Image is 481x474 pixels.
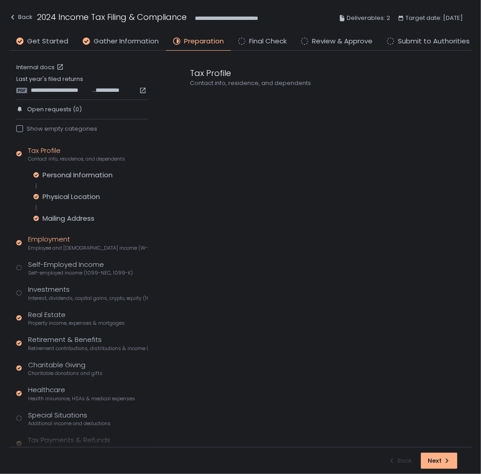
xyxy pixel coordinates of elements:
[37,11,187,23] h1: 2024 Income Tax Filing & Compliance
[312,36,373,47] span: Review & Approve
[184,36,224,47] span: Preparation
[28,156,125,162] span: Contact info, residence, and dependents
[9,11,33,26] button: Back
[28,310,125,327] div: Real Estate
[16,63,66,71] a: Internal docs
[42,192,100,201] div: Physical Location
[190,67,454,79] div: Tax Profile
[28,245,148,251] span: Employee and [DEMOGRAPHIC_DATA] income (W-2s)
[347,13,390,24] span: Deliverables: 2
[27,105,82,114] span: Open requests (0)
[28,446,122,452] span: Estimated payments and banking info
[249,36,287,47] span: Final Check
[28,420,111,427] span: Additional income and deductions
[398,36,470,47] span: Submit to Authorities
[9,12,33,23] div: Back
[28,335,148,352] div: Retirement & Benefits
[42,214,94,223] div: Mailing Address
[28,260,133,277] div: Self-Employed Income
[421,453,457,469] button: Next
[42,171,113,180] div: Personal Information
[28,146,125,163] div: Tax Profile
[406,13,463,24] span: Target date: [DATE]
[28,360,103,377] div: Charitable Giving
[28,234,148,251] div: Employment
[28,345,148,352] span: Retirement contributions, distributions & income (1099-R, 5498)
[27,36,68,47] span: Get Started
[94,36,159,47] span: Gather Information
[28,320,125,327] span: Property income, expenses & mortgages
[16,75,148,94] div: Last year's filed returns
[28,410,111,427] div: Special Situations
[190,79,454,87] div: Contact info, residence, and dependents
[28,270,133,276] span: Self-employed income (1099-NEC, 1099-K)
[28,284,148,302] div: Investments
[428,457,451,465] div: Next
[28,295,148,302] span: Interest, dividends, capital gains, crypto, equity (1099s, K-1s)
[28,435,122,452] div: Tax Payments & Refunds
[28,385,135,402] div: Healthcare
[28,395,135,402] span: Health insurance, HSAs & medical expenses
[28,370,103,377] span: Charitable donations and gifts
